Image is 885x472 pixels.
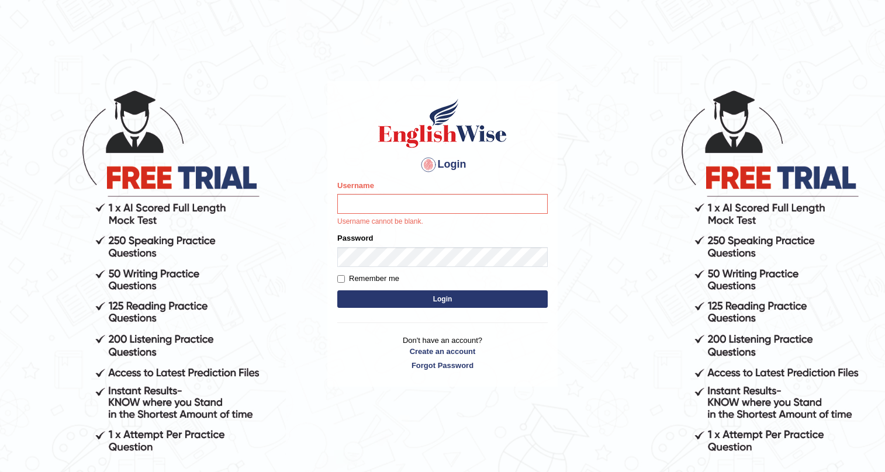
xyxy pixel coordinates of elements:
a: Create an account [337,346,548,357]
input: Remember me [337,275,345,283]
label: Password [337,232,373,244]
h4: Login [337,155,548,174]
label: Username [337,180,374,191]
p: Don't have an account? [337,335,548,371]
img: Logo of English Wise sign in for intelligent practice with AI [376,97,509,150]
button: Login [337,290,548,308]
a: Forgot Password [337,360,548,371]
p: Username cannot be blank. [337,217,548,227]
label: Remember me [337,273,399,284]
